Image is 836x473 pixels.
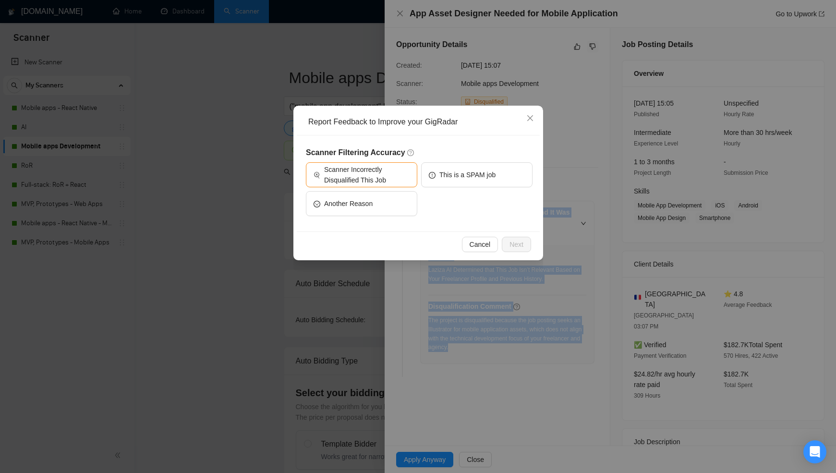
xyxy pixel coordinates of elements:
button: exclamation-circleThis is a SPAM job [421,162,533,187]
button: Next [502,237,531,252]
span: exclamation-circle [429,171,436,178]
button: Close [517,106,543,132]
span: question-circle [407,149,414,157]
span: close [526,114,534,122]
h5: Scanner Filtering Accuracy [306,147,533,158]
button: Scanner Incorrectly Disqualified This Job [306,162,417,187]
span: Another Reason [324,198,373,209]
span: Cancel [469,239,490,250]
button: frownAnother Reason [306,191,417,216]
span: Scanner Incorrectly Disqualified This Job [324,164,410,185]
button: Cancel [461,237,498,252]
span: This is a SPAM job [439,170,496,180]
span: frown [314,200,320,207]
div: Open Intercom Messenger [803,440,826,463]
div: Report Feedback to Improve your GigRadar [308,117,535,127]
